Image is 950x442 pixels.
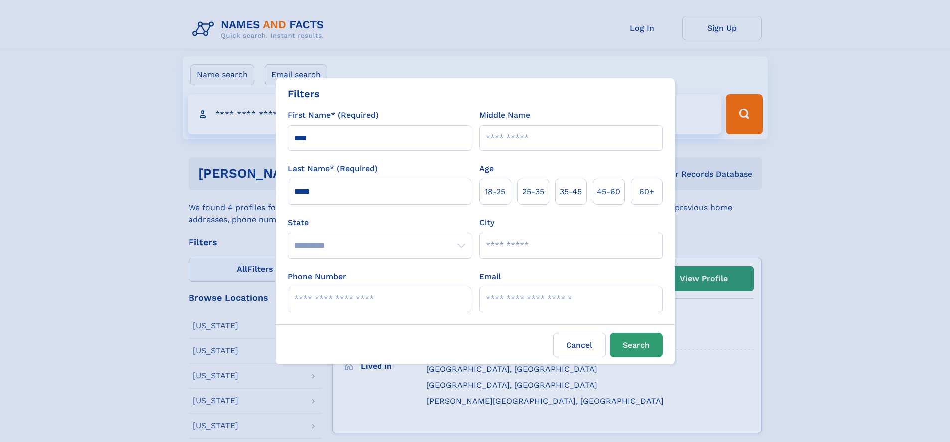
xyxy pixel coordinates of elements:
span: 18‑25 [485,186,505,198]
label: Phone Number [288,271,346,283]
span: 60+ [639,186,654,198]
span: 45‑60 [597,186,620,198]
label: Middle Name [479,109,530,121]
label: First Name* (Required) [288,109,379,121]
label: Age [479,163,494,175]
button: Search [610,333,663,357]
label: State [288,217,471,229]
span: 35‑45 [560,186,582,198]
label: Last Name* (Required) [288,163,378,175]
label: Email [479,271,501,283]
label: City [479,217,494,229]
div: Filters [288,86,320,101]
label: Cancel [553,333,606,357]
span: 25‑35 [522,186,544,198]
